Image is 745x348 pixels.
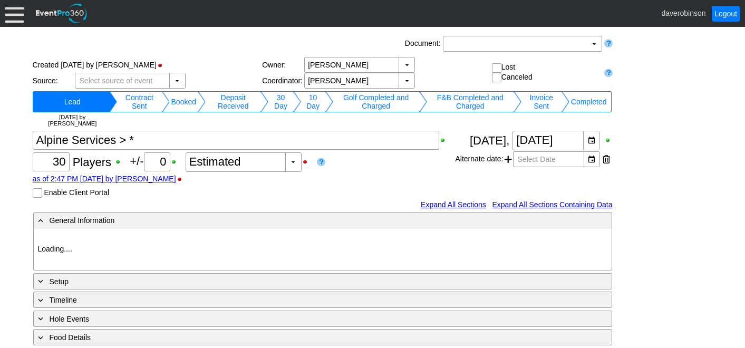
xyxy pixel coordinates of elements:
[33,175,176,183] a: as of 2:47 PM [DATE] by [PERSON_NAME]
[50,216,115,225] span: General Information
[157,62,169,69] div: Hide Status Bar when printing; click to show Status Bar when printing.
[604,137,613,144] div: Show Event Date when printing; click to hide Event Date when printing.
[44,188,109,197] label: Enable Client Portal
[36,91,110,112] td: Change status to Lead
[36,112,110,128] td: [DATE] by [PERSON_NAME]
[206,91,260,112] td: Change status to Deposit Received
[5,4,24,23] div: Menu: Click or 'Crtl+M' to toggle menu open/close
[333,91,419,112] td: Change status to Golf Completed and Charged
[50,296,77,304] span: Timeline
[455,150,612,168] div: Alternate date:
[492,63,599,82] div: Lost Canceled
[421,200,486,209] a: Expand All Sections
[661,8,705,17] span: daverobinson
[301,91,325,112] td: Change status to 10 Day
[50,315,89,323] span: Hole Events
[516,152,558,167] span: Select Date
[492,200,612,209] a: Expand All Sections Containing Data
[170,91,198,112] td: Change status to Booked
[302,158,314,166] div: Hide Guest Count Status when printing; click to show Guest Count Status when printing.
[34,2,89,25] img: EventPro360
[36,313,566,325] div: Hole Events
[521,91,562,112] td: Change status to Invoice Sent
[439,137,451,144] div: Show Event Title when printing; click to hide Event Title when printing.
[569,91,608,112] td: Change status to Completed
[114,158,127,166] div: Show Guest Count when printing; click to hide Guest Count when printing.
[712,6,740,22] a: Logout
[117,91,161,112] td: Change status to Contract Sent
[73,155,111,168] span: Players
[38,244,607,255] p: Loading....
[130,154,185,168] span: +/-
[505,151,512,167] span: Add another alternate date
[50,333,91,342] span: Food Details
[50,277,69,286] span: Setup
[268,91,293,112] td: Change status to 30 Day
[78,73,155,88] span: Select source of event
[36,331,566,343] div: Food Details
[427,91,514,112] td: Change status to F&B Completed and Charged
[170,158,182,166] div: Show Plus/Minus Count when printing; click to hide Plus/Minus Count when printing.
[36,275,566,287] div: Setup
[33,57,263,73] div: Created [DATE] by [PERSON_NAME]
[36,294,566,306] div: Timeline
[262,76,304,85] div: Coordinator:
[403,36,443,52] div: Document:
[36,214,566,226] div: General Information
[176,176,188,183] div: Hide Guest Count Stamp when printing; click to show Guest Count Stamp when printing.
[470,133,509,147] span: [DATE],
[603,151,610,167] div: Remove this date
[262,61,304,69] div: Owner:
[33,76,75,85] div: Source:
